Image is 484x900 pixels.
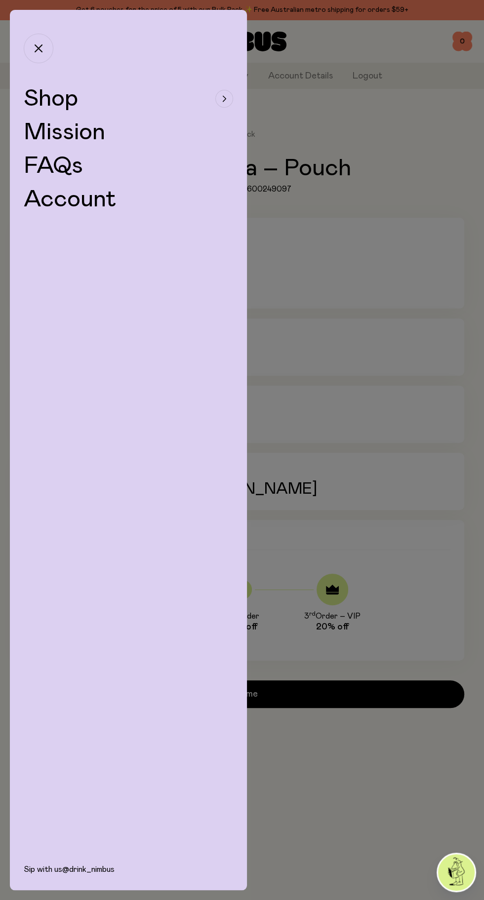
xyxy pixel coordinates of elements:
img: agent [438,854,475,891]
div: Sip with us [10,864,247,890]
a: Account [24,188,117,211]
a: Mission [24,120,105,144]
a: @drink_nimbus [62,865,115,873]
span: Shop [24,87,78,111]
a: FAQs [24,154,83,178]
button: Shop [24,87,233,111]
